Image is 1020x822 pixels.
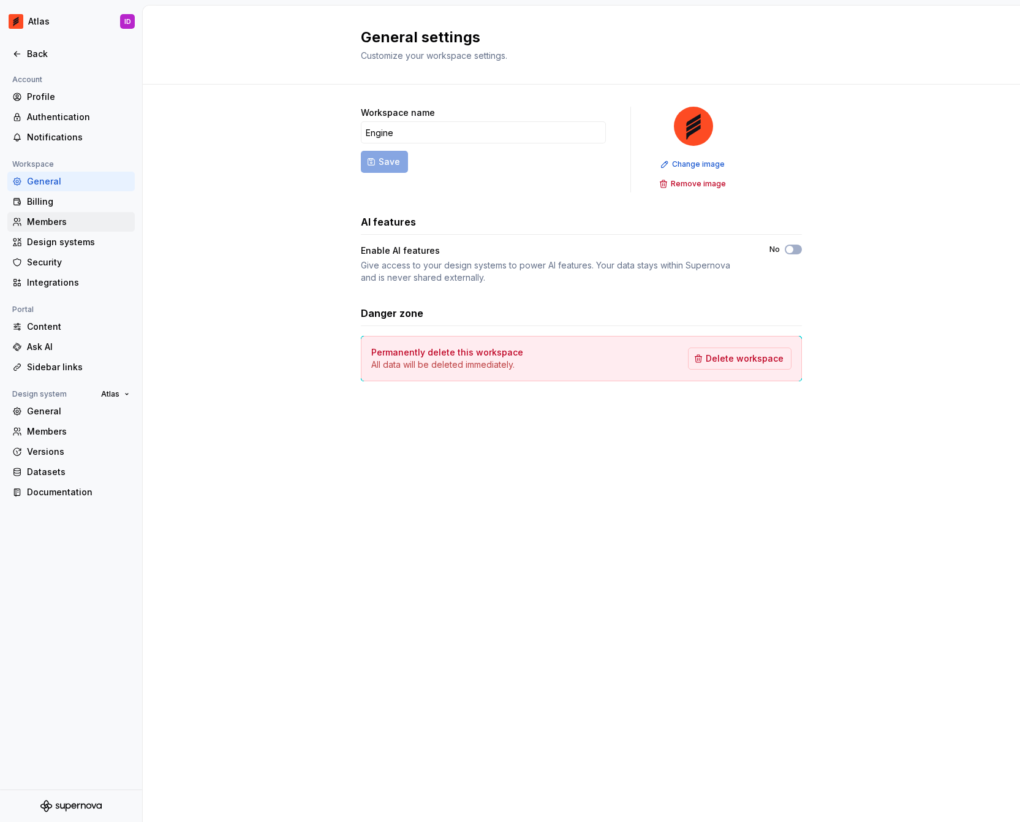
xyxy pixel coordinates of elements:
div: Workspace [7,157,59,172]
div: Account [7,72,47,87]
h3: AI features [361,215,416,229]
h2: General settings [361,28,787,47]
a: Design systems [7,232,135,252]
span: Delete workspace [706,352,784,365]
img: 102f71e4-5f95-4b3f-aebe-9cae3cf15d45.png [9,14,23,29]
p: All data will be deleted immediately. [371,359,523,371]
div: Profile [27,91,130,103]
div: Give access to your design systems to power AI features. Your data stays within Supernova and is ... [361,259,747,284]
a: Sidebar links [7,357,135,377]
a: Ask AI [7,337,135,357]
a: Versions [7,442,135,462]
div: Members [27,425,130,438]
div: Ask AI [27,341,130,353]
a: General [7,172,135,191]
span: Change image [672,159,725,169]
img: 102f71e4-5f95-4b3f-aebe-9cae3cf15d45.png [674,107,713,146]
div: Content [27,321,130,333]
svg: Supernova Logo [40,800,102,812]
h3: Danger zone [361,306,423,321]
div: Design system [7,387,72,401]
a: Content [7,317,135,337]
div: Datasets [27,466,130,478]
a: Documentation [7,482,135,502]
label: No [769,245,780,254]
button: Delete workspace [688,348,791,370]
a: Datasets [7,462,135,482]
label: Workspace name [361,107,435,119]
div: Authentication [27,111,130,123]
a: Authentication [7,107,135,127]
a: Notifications [7,127,135,147]
div: Enable AI features [361,245,747,257]
div: Portal [7,302,39,317]
span: Customize your workspace settings. [361,50,507,61]
a: Security [7,253,135,272]
button: Change image [657,156,730,173]
div: Documentation [27,486,130,498]
a: Billing [7,192,135,211]
div: Versions [27,446,130,458]
div: Atlas [28,15,50,28]
span: Atlas [101,389,119,399]
a: Profile [7,87,135,107]
div: Security [27,256,130,268]
a: Members [7,212,135,232]
div: Sidebar links [27,361,130,373]
div: Back [27,48,130,60]
div: Design systems [27,236,130,248]
div: General [27,175,130,188]
a: General [7,401,135,421]
div: ID [124,17,131,26]
div: Notifications [27,131,130,143]
div: Integrations [27,276,130,289]
div: Members [27,216,130,228]
a: Back [7,44,135,64]
a: Members [7,422,135,441]
button: Remove image [655,175,731,192]
button: AtlasID [2,8,140,35]
a: Integrations [7,273,135,292]
span: Remove image [671,179,726,189]
div: General [27,405,130,417]
div: Billing [27,196,130,208]
h4: Permanently delete this workspace [371,346,523,359]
